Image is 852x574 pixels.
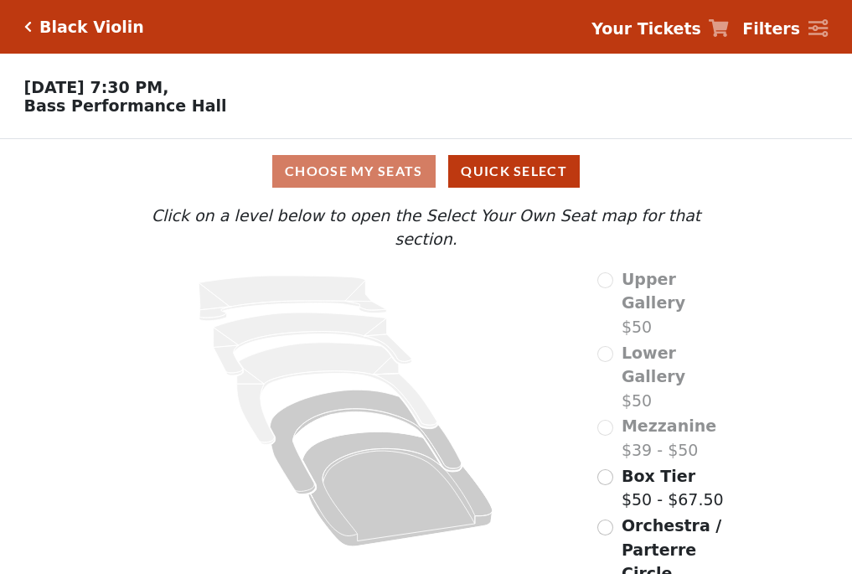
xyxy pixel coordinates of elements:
[118,204,733,251] p: Click on a level below to open the Select Your Own Seat map for that section.
[622,341,734,413] label: $50
[214,313,412,375] path: Lower Gallery - Seats Available: 0
[199,276,387,321] path: Upper Gallery - Seats Available: 0
[448,155,580,188] button: Quick Select
[742,19,800,38] strong: Filters
[591,19,701,38] strong: Your Tickets
[622,414,716,462] label: $39 - $50
[622,270,685,313] span: Upper Gallery
[39,18,144,37] h5: Black Violin
[622,467,695,485] span: Box Tier
[303,432,493,546] path: Orchestra / Parterre Circle - Seats Available: 676
[591,17,729,41] a: Your Tickets
[622,344,685,386] span: Lower Gallery
[622,464,724,512] label: $50 - $67.50
[622,416,716,435] span: Mezzanine
[622,267,734,339] label: $50
[742,17,828,41] a: Filters
[24,21,32,33] a: Click here to go back to filters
